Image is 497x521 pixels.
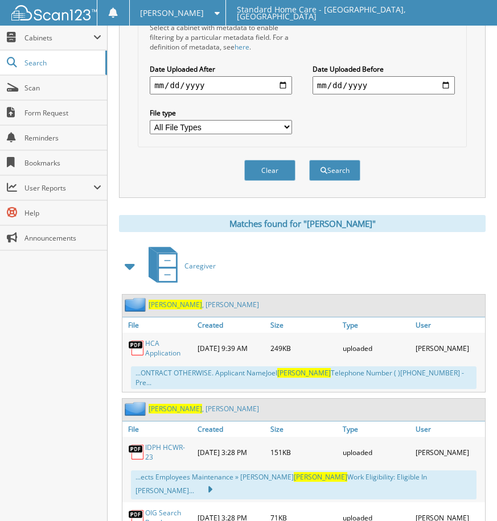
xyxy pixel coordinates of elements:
[11,5,97,20] img: scan123-logo-white.svg
[24,58,100,68] span: Search
[237,6,487,20] span: Standard Home Care - [GEOGRAPHIC_DATA], [GEOGRAPHIC_DATA]
[131,366,477,389] div: ...ONTRACT OTHERWISE. Applicant NameJoel Telephone Number ( )[PHONE_NUMBER] - Pre...
[195,317,267,333] a: Created
[294,472,347,482] span: [PERSON_NAME]
[24,133,101,143] span: Reminders
[340,336,412,361] div: uploaded
[140,10,204,16] span: [PERSON_NAME]
[235,42,249,52] a: here
[149,300,202,309] span: [PERSON_NAME]
[244,160,295,181] button: Clear
[125,402,149,416] img: folder2.png
[313,76,455,94] input: end
[24,83,101,93] span: Scan
[145,443,192,462] a: IDPH HCWR-23
[340,421,412,437] a: Type
[122,421,195,437] a: File
[413,317,485,333] a: User
[125,297,149,312] img: folder2.png
[195,336,267,361] div: [DATE] 9:39 AM
[150,13,292,52] div: All metadata fields are searched by default. Select a cabinet with metadata to enable filtering b...
[24,33,93,43] span: Cabinets
[24,158,101,168] span: Bookmarks
[128,444,145,461] img: PDF.png
[122,317,195,333] a: File
[150,108,292,118] label: File type
[413,421,485,437] a: User
[268,317,340,333] a: Size
[268,336,340,361] div: 249KB
[268,440,340,465] div: 151KB
[340,317,412,333] a: Type
[128,340,145,357] img: PDF.png
[150,76,292,94] input: start
[150,64,292,74] label: Date Uploaded After
[24,233,101,243] span: Announcements
[119,215,486,232] div: Matches found for "[PERSON_NAME]"
[145,338,192,358] a: HCA Application
[184,261,216,271] span: Caregiver
[195,440,267,465] div: [DATE] 3:28 PM
[24,208,101,218] span: Help
[440,466,497,521] iframe: Chat Widget
[277,368,331,378] span: [PERSON_NAME]
[268,421,340,437] a: Size
[413,336,485,361] div: [PERSON_NAME]
[413,440,485,465] div: [PERSON_NAME]
[195,421,267,437] a: Created
[142,243,216,288] a: Caregiver
[309,160,360,181] button: Search
[149,404,202,414] span: [PERSON_NAME]
[340,440,412,465] div: uploaded
[24,183,93,193] span: User Reports
[149,300,259,309] a: [PERSON_NAME], [PERSON_NAME]
[149,404,259,414] a: [PERSON_NAME], [PERSON_NAME]
[24,108,101,118] span: Form Request
[313,64,455,74] label: Date Uploaded Before
[131,470,477,499] div: ...ects Employees Maintenance » [PERSON_NAME] Work Eligibility: Eligible In [PERSON_NAME]...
